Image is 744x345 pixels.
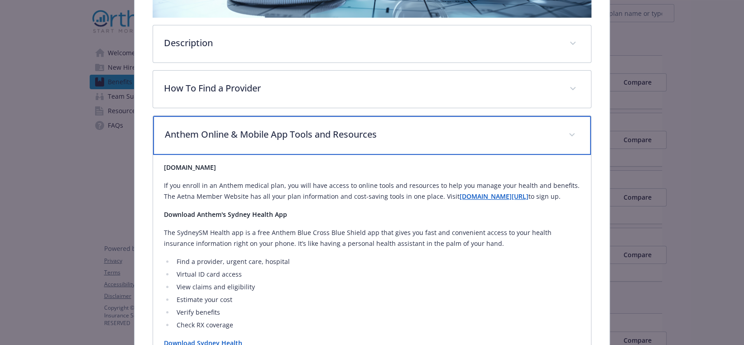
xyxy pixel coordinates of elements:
li: Virtual ID card access [174,269,581,280]
p: Description [164,36,559,50]
div: Description [153,25,591,62]
p: Anthem Online & Mobile App Tools and Resources [165,128,558,141]
li: View claims and eligibility [174,282,581,292]
li: Verify benefits [174,307,581,318]
li: Check RX coverage [174,320,581,331]
li: Estimate your cost [174,294,581,305]
p: How To Find a Provider [164,81,559,95]
div: How To Find a Provider [153,71,591,108]
strong: [DOMAIN_NAME] [164,163,216,172]
div: Anthem Online & Mobile App Tools and Resources [153,116,591,155]
p: The SydneySM Health app is a free Anthem Blue Cross Blue Shield app that gives you fast and conve... [164,227,581,249]
p: If you enroll in an Anthem medical plan, you will have access to online tools and resources to he... [164,180,581,202]
strong: Download Anthem's Sydney Health App [164,210,287,219]
li: Find a provider, urgent care, hospital [174,256,581,267]
a: [DOMAIN_NAME][URL] [460,192,528,201]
